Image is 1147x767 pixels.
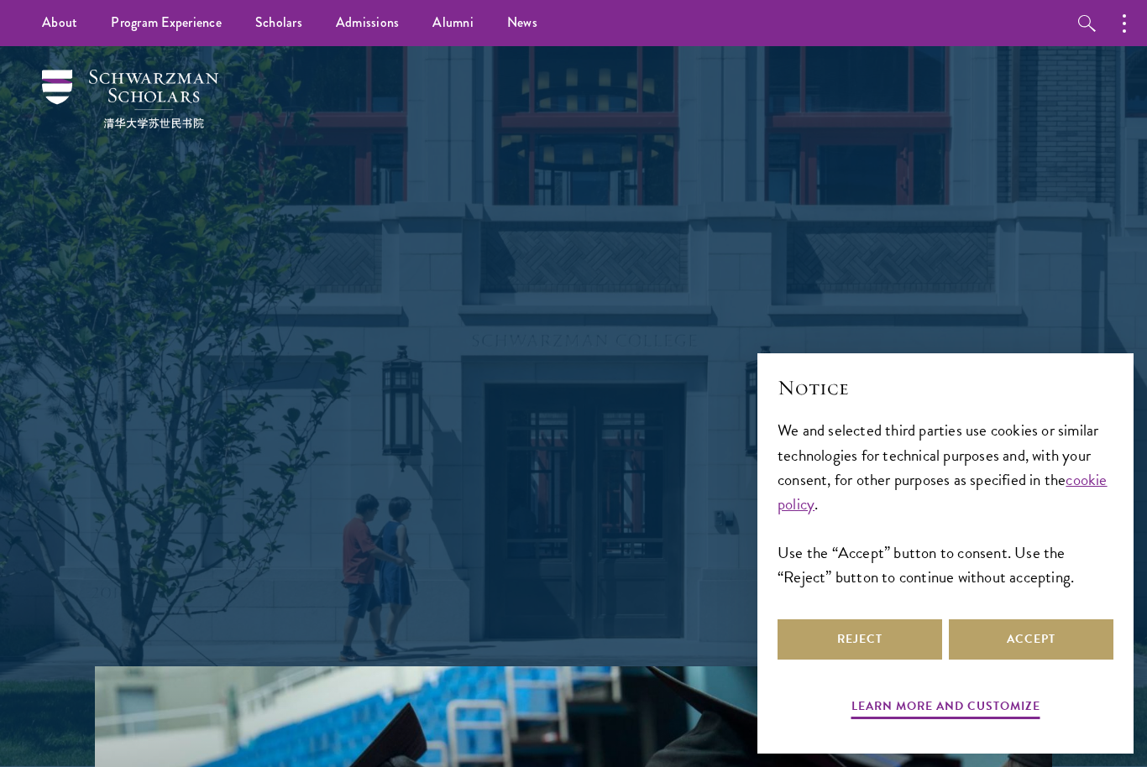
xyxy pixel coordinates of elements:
button: Reject [778,619,942,660]
button: Accept [949,619,1113,660]
div: We and selected third parties use cookies or similar technologies for technical purposes and, wit... [778,418,1113,588]
h2: Notice [778,373,1113,402]
img: Schwarzman Scholars [42,70,218,128]
button: Learn more and customize [851,696,1040,722]
a: cookie policy [778,467,1108,516]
